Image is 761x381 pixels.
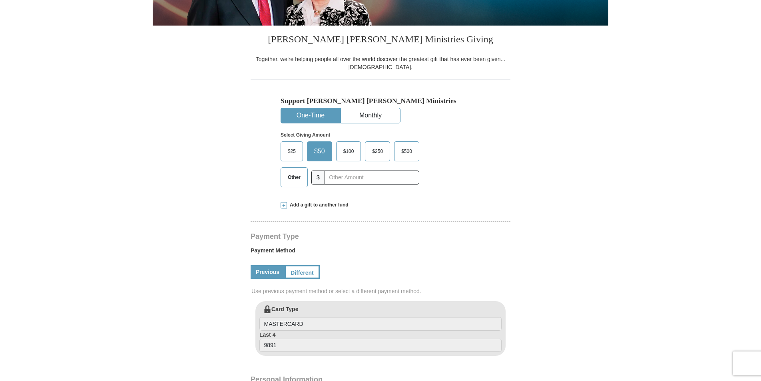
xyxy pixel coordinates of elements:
[397,145,416,157] span: $500
[325,171,419,185] input: Other Amount
[259,305,502,331] label: Card Type
[339,145,358,157] span: $100
[259,331,502,352] label: Last 4
[259,317,502,331] input: Card Type
[251,265,285,279] a: Previous
[281,132,330,138] strong: Select Giving Amount
[259,339,502,352] input: Last 4
[251,55,510,71] div: Together, we're helping people all over the world discover the greatest gift that has ever been g...
[287,202,349,208] span: Add a gift to another fund
[281,108,340,123] button: One-Time
[284,145,300,157] span: $25
[251,233,510,240] h4: Payment Type
[310,145,329,157] span: $50
[341,108,400,123] button: Monthly
[251,26,510,55] h3: [PERSON_NAME] [PERSON_NAME] Ministries Giving
[251,287,511,295] span: Use previous payment method or select a different payment method.
[281,97,480,105] h5: Support [PERSON_NAME] [PERSON_NAME] Ministries
[285,265,320,279] a: Different
[284,171,305,183] span: Other
[311,171,325,185] span: $
[368,145,387,157] span: $250
[251,246,510,258] label: Payment Method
